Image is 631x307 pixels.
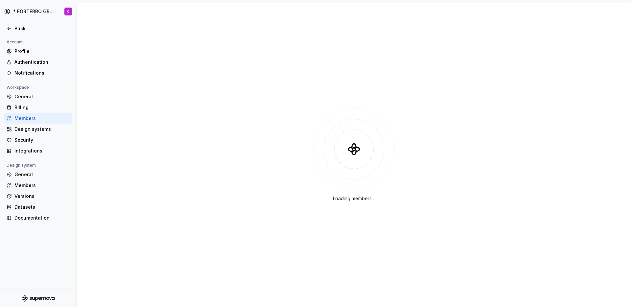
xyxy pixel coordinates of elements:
[4,91,72,102] a: General
[4,161,38,169] div: Design system
[4,68,72,78] a: Notifications
[4,57,72,67] a: Authentication
[22,295,55,302] svg: Supernova Logo
[14,93,70,100] div: General
[14,25,70,32] div: Back
[4,124,72,134] a: Design systems
[4,191,72,201] a: Versions
[4,113,72,124] a: Members
[14,115,70,122] div: Members
[14,204,70,210] div: Datasets
[14,104,70,111] div: Billing
[14,59,70,65] div: Authentication
[4,46,72,57] a: Profile
[4,135,72,145] a: Security
[4,213,72,223] a: Documentation
[4,83,32,91] div: Workspace
[14,126,70,132] div: Design systems
[4,180,72,191] a: Members
[4,38,25,46] div: Account
[14,215,70,221] div: Documentation
[67,9,70,14] div: C
[14,48,70,55] div: Profile
[4,146,72,156] a: Integrations
[13,8,55,15] div: * FORTERRO GROUP *
[4,169,72,180] a: General
[4,23,72,34] a: Back
[4,202,72,212] a: Datasets
[14,137,70,143] div: Security
[14,182,70,189] div: Members
[14,148,70,154] div: Integrations
[333,195,375,202] div: Loading members...
[14,171,70,178] div: General
[14,193,70,200] div: Versions
[4,102,72,113] a: Billing
[14,70,70,76] div: Notifications
[1,4,75,19] button: * FORTERRO GROUP *C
